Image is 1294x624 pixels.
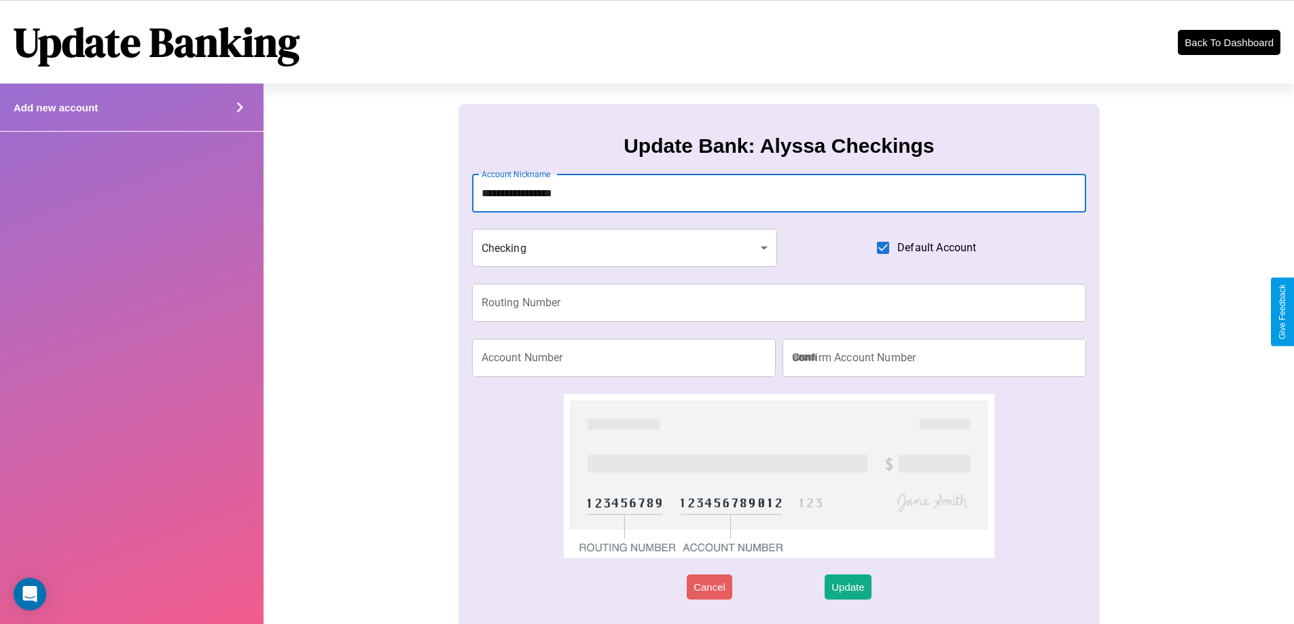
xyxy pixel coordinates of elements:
label: Account Nickname [482,168,551,180]
div: Give Feedback [1278,285,1287,339]
h1: Update Banking [14,14,300,70]
button: Cancel [687,574,732,600]
h4: Add new account [14,102,98,113]
button: Update [825,574,871,600]
img: check [564,394,994,558]
h3: Update Bank: Alyssa Checkings [624,134,934,158]
div: Open Intercom Messenger [14,578,46,610]
button: Back To Dashboard [1178,30,1280,55]
div: Checking [472,229,778,267]
span: Default Account [897,240,976,256]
